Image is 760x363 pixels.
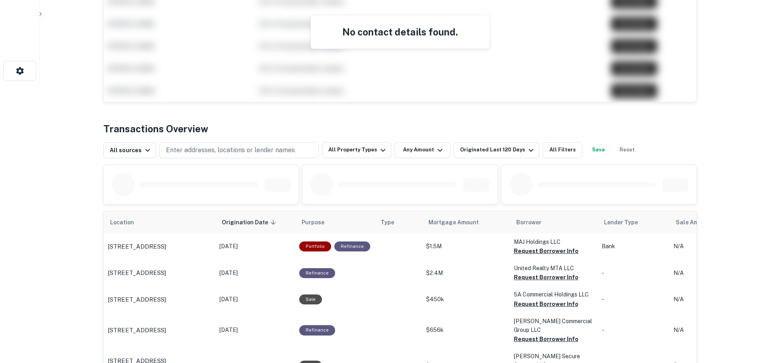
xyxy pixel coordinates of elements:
a: [STREET_ADDRESS] [108,242,211,251]
p: $1.5M [426,242,506,251]
p: Bank [602,242,665,251]
div: This loan purpose was for refinancing [299,268,335,278]
div: All sources [110,145,152,155]
p: [STREET_ADDRESS] [108,268,166,278]
button: Enter addresses, locations or lender names [159,142,319,158]
span: Purpose [302,218,335,227]
th: Purpose [295,211,374,233]
a: [STREET_ADDRESS] [108,326,211,335]
p: - [602,326,665,334]
div: This loan purpose was for refinancing [334,241,370,251]
p: [DATE] [219,295,291,304]
button: Save your search to get updates of matches that match your search criteria. [586,142,611,158]
a: [STREET_ADDRESS] [108,268,211,278]
p: $2.4M [426,269,506,277]
p: N/A [673,269,737,277]
button: Request Borrower Info [514,246,578,256]
p: N/A [673,326,737,334]
th: Mortgage Amount [422,211,510,233]
p: Enter addresses, locations or lender names [166,145,295,155]
p: [DATE] [219,242,291,251]
h4: No contact details found. [320,25,480,39]
p: $656k [426,326,506,334]
span: Lender Type [604,218,638,227]
div: This is a portfolio loan with 4 properties [299,241,331,251]
p: [STREET_ADDRESS] [108,326,166,335]
span: Sale Amount [676,218,722,227]
p: [STREET_ADDRESS] [108,242,166,251]
th: Lender Type [598,211,669,233]
span: Mortgage Amount [428,218,489,227]
button: All sources [103,142,156,158]
div: Originated Last 120 Days [460,145,536,155]
p: MAJ Holdings LLC [514,237,594,246]
th: Origination Date [215,211,295,233]
p: - [602,295,665,304]
div: This loan purpose was for refinancing [299,325,335,335]
span: Borrower [516,218,541,227]
button: Request Borrower Info [514,273,578,282]
p: N/A [673,242,737,251]
button: All Property Types [322,142,391,158]
p: - [602,269,665,277]
button: Request Borrower Info [514,334,578,344]
button: All Filters [543,142,582,158]
a: [STREET_ADDRESS] [108,295,211,304]
iframe: Chat Widget [720,299,760,337]
p: [DATE] [219,326,291,334]
span: Type [381,218,394,227]
p: [DATE] [219,269,291,277]
button: Request Borrower Info [514,299,578,309]
p: $450k [426,295,506,304]
span: Location [110,218,144,227]
th: Type [374,211,422,233]
th: Borrower [510,211,598,233]
span: Origination Date [222,218,278,227]
h4: Transactions Overview [103,122,208,136]
th: Location [104,211,215,233]
button: Reset [614,142,640,158]
p: [STREET_ADDRESS] [108,295,166,304]
p: [PERSON_NAME] Commercial Group LLC [514,317,594,334]
p: 5A Commercial Holdings LLC [514,290,594,299]
p: United Realty MTA LLC [514,264,594,273]
th: Sale Amount [669,211,741,233]
button: Originated Last 120 Days [454,142,539,158]
button: Any Amount [395,142,450,158]
p: N/A [673,295,737,304]
div: Sale [299,294,322,304]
